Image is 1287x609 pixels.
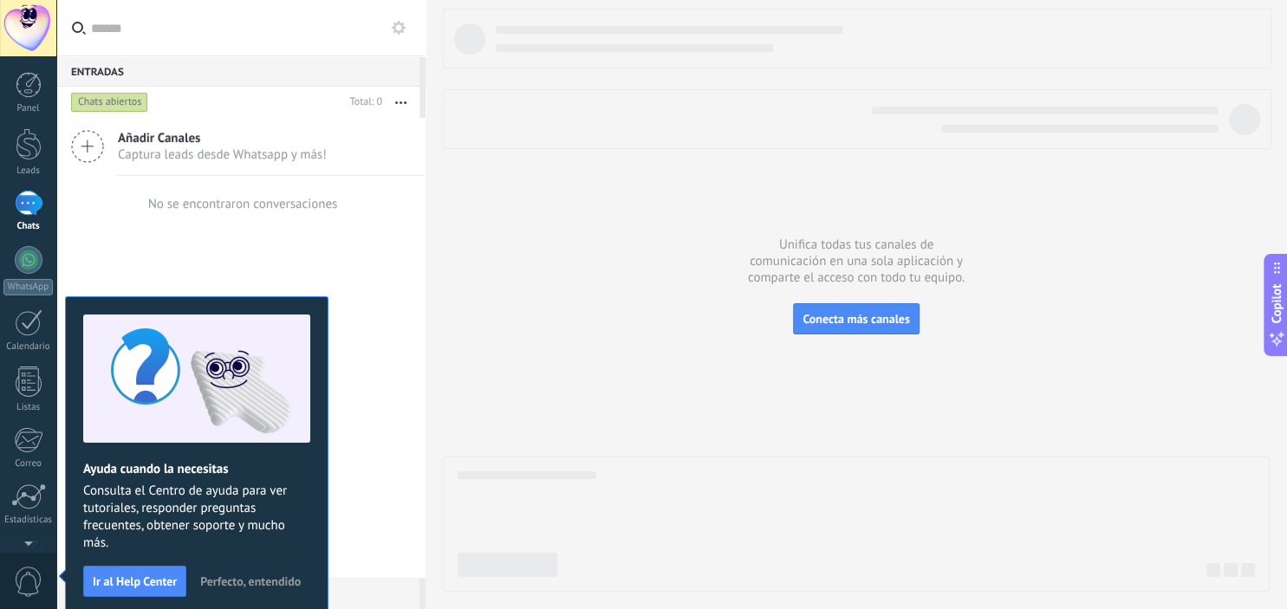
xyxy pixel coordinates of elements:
[83,461,310,477] h2: Ayuda cuando la necesitas
[118,130,327,146] span: Añadir Canales
[1268,283,1285,323] span: Copilot
[56,55,419,87] div: Entradas
[93,575,177,587] span: Ir al Help Center
[3,402,54,413] div: Listas
[71,92,148,113] div: Chats abiertos
[343,94,382,111] div: Total: 0
[793,303,919,334] button: Conecta más canales
[3,279,53,295] div: WhatsApp
[83,483,310,552] span: Consulta el Centro de ayuda para ver tutoriales, responder preguntas frecuentes, obtener soporte ...
[118,146,327,163] span: Captura leads desde Whatsapp y más!
[83,566,186,597] button: Ir al Help Center
[803,311,909,327] span: Conecta más canales
[3,458,54,470] div: Correo
[3,515,54,526] div: Estadísticas
[3,221,54,232] div: Chats
[3,341,54,353] div: Calendario
[200,575,301,587] span: Perfecto, entendido
[3,165,54,177] div: Leads
[3,103,54,114] div: Panel
[192,568,309,594] button: Perfecto, entendido
[148,196,338,212] div: No se encontraron conversaciones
